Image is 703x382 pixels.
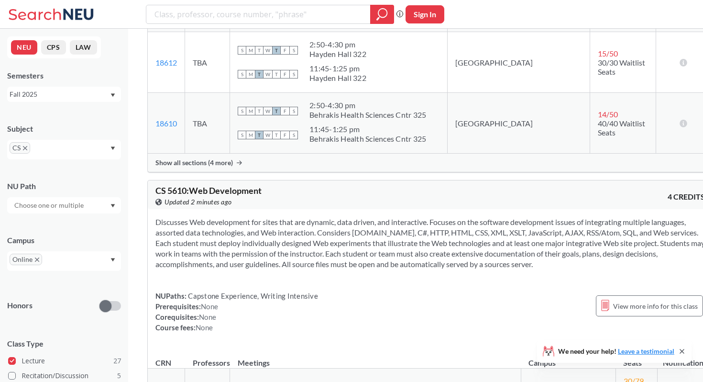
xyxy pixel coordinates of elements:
[165,197,232,207] span: Updated 2 minutes ago
[309,101,426,110] div: 2:50 - 4:30 pm
[255,46,264,55] span: T
[406,5,444,23] button: Sign In
[10,254,42,265] span: OnlineX to remove pill
[187,292,318,300] span: Capstone Experience, Writing Intensive
[272,70,281,79] span: T
[598,110,618,119] span: 14 / 50
[7,235,121,246] div: Campus
[7,124,121,134] div: Subject
[272,107,281,115] span: T
[185,348,230,369] th: Professors
[185,32,230,93] td: TBA
[196,323,213,332] span: None
[110,93,115,97] svg: Dropdown arrow
[289,46,298,55] span: S
[199,313,216,321] span: None
[11,40,37,55] button: NEU
[41,40,66,55] button: CPS
[155,119,177,128] a: 18610
[281,131,289,139] span: F
[8,355,121,367] label: Lecture
[8,370,121,382] label: Recitation/Discussion
[155,158,233,167] span: Show all sections (4 more)
[281,46,289,55] span: F
[35,258,39,262] svg: X to remove pill
[155,291,318,333] div: NUPaths: Prerequisites: Corequisites: Course fees:
[246,107,255,115] span: M
[154,6,363,22] input: Class, professor, course number, "phrase"
[7,181,121,191] div: NU Path
[7,87,121,102] div: Fall 2025Dropdown arrow
[246,131,255,139] span: M
[246,46,255,55] span: M
[255,70,264,79] span: T
[598,119,645,137] span: 40/40 Waitlist Seats
[23,146,27,150] svg: X to remove pill
[309,110,426,120] div: Behrakis Health Sciences Cntr 325
[264,131,272,139] span: W
[376,8,388,21] svg: magnifying glass
[521,348,615,369] th: Campus
[255,107,264,115] span: T
[10,142,30,154] span: CSX to remove pill
[238,131,246,139] span: S
[264,70,272,79] span: W
[289,70,298,79] span: S
[448,93,590,154] td: [GEOGRAPHIC_DATA]
[113,356,121,366] span: 27
[110,258,115,262] svg: Dropdown arrow
[309,124,426,134] div: 11:45 - 1:25 pm
[272,131,281,139] span: T
[264,107,272,115] span: W
[558,348,674,355] span: We need your help!
[117,371,121,381] span: 5
[246,70,255,79] span: M
[272,46,281,55] span: T
[255,131,264,139] span: T
[7,70,121,81] div: Semesters
[370,5,394,24] div: magnifying glass
[309,73,366,83] div: Hayden Hall 322
[309,64,366,73] div: 11:45 - 1:25 pm
[110,146,115,150] svg: Dropdown arrow
[613,300,698,312] span: View more info for this class
[230,348,521,369] th: Meetings
[309,40,366,49] div: 2:50 - 4:30 pm
[110,204,115,208] svg: Dropdown arrow
[155,58,177,67] a: 18612
[238,70,246,79] span: S
[201,302,218,311] span: None
[289,107,298,115] span: S
[155,358,171,368] div: CRN
[238,46,246,55] span: S
[155,185,262,196] span: CS 5610 : Web Development
[10,200,90,211] input: Choose one or multiple
[7,197,121,213] div: Dropdown arrow
[7,300,33,311] p: Honors
[185,93,230,154] td: TBA
[7,140,121,159] div: CSX to remove pillDropdown arrow
[281,107,289,115] span: F
[281,70,289,79] span: F
[7,251,121,271] div: OnlineX to remove pillDropdown arrow
[264,46,272,55] span: W
[10,89,110,100] div: Fall 2025
[618,347,674,355] a: Leave a testimonial
[309,134,426,144] div: Behrakis Health Sciences Cntr 325
[70,40,97,55] button: LAW
[448,32,590,93] td: [GEOGRAPHIC_DATA]
[289,131,298,139] span: S
[598,49,618,58] span: 15 / 50
[238,107,246,115] span: S
[7,338,121,349] span: Class Type
[309,49,366,59] div: Hayden Hall 322
[598,58,645,76] span: 30/30 Waitlist Seats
